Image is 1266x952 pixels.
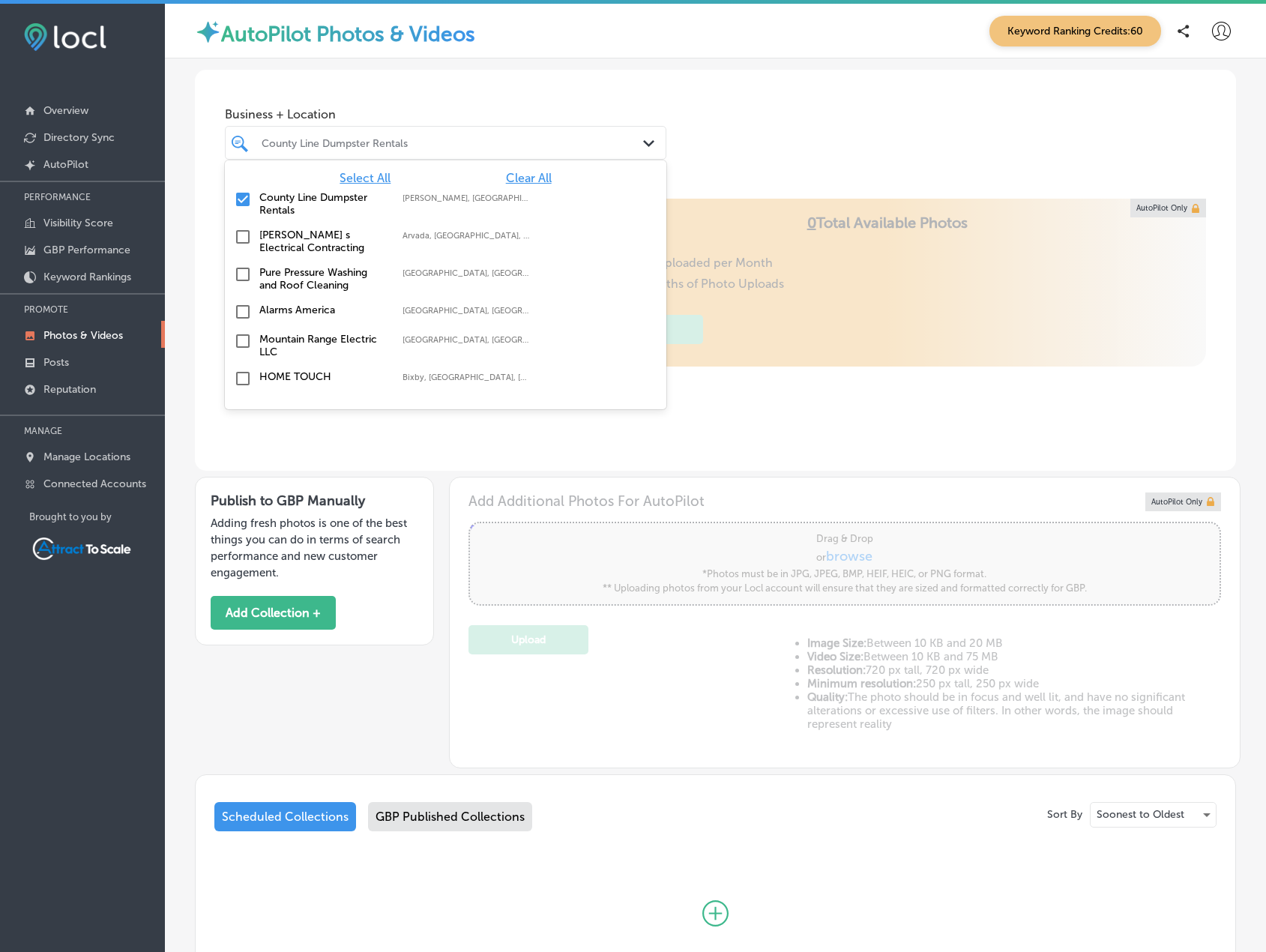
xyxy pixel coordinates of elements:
[403,306,531,316] label: Atlanta, GA, USA | Cobb County, GA, USA | Dawson, GA 39842, USA | Fayetteville, GA, USA | Clayton...
[225,107,666,121] span: Business + Location
[195,19,221,45] img: autopilot-icon
[340,171,391,185] span: Select All
[259,191,388,217] label: County Line Dumpster Rentals
[403,193,531,203] label: Hiram, GA, USA | Dallas, GA, USA | Acworth, GA, USA | Kennesaw, GA, USA | Cobb County, GA, USA | ...
[43,244,130,256] p: GBP Performance
[43,383,96,396] p: Reputation
[259,266,388,292] label: Pure Pressure Washing and Roof Cleaning
[989,16,1161,46] span: Keyword Ranking Credits: 60
[403,231,531,241] label: Arvada, CO, USA | Denver, CO, USA | Littleton, CO, USA | Broomfield, CO, USA | Louisville, CO, US...
[24,23,106,51] img: fda3e92497d09a02dc62c9cd864e3231.png
[43,356,69,369] p: Posts
[259,333,388,358] label: Mountain Range Electric LLC
[262,136,645,149] div: County Line Dumpster Rentals
[43,451,130,463] p: Manage Locations
[43,104,88,117] p: Overview
[1097,807,1184,822] p: Soonest to Oldest
[368,802,532,831] div: GBP Published Collections
[211,596,336,630] button: Add Collection +
[43,158,88,171] p: AutoPilot
[29,511,165,522] p: Brought to you by
[43,131,115,144] p: Directory Sync
[211,492,418,509] h3: Publish to GBP Manually
[211,515,418,581] p: Adding fresh photos is one of the best things you can do in terms of search performance and new c...
[29,534,134,563] img: Attract To Scale
[1091,803,1216,827] div: Soonest to Oldest
[403,335,531,345] label: Denver, CO, USA | Brighton, CO, USA | Thornton, CO, USA
[403,268,531,278] label: Cobb County, GA, USA | Cherokee County, GA, USA | Paulding County, GA, USA
[259,304,388,316] label: Alarms America
[43,217,113,229] p: Visibility Score
[43,329,123,342] p: Photos & Videos
[221,22,475,46] label: AutoPilot Photos & Videos
[259,370,388,396] label: HOME TOUCH ELECTRICIANS
[1047,808,1082,821] p: Sort By
[43,477,146,490] p: Connected Accounts
[403,373,531,382] label: Bixby, OK, USA | Jenks, OK, USA | Tulsa, OK, USA | Coweta, OK, USA | Owasso, OK, USA | Sapulpa, O...
[506,171,552,185] span: Clear All
[43,271,131,283] p: Keyword Rankings
[259,229,388,254] label: Leyva s Electrical Contracting
[214,802,356,831] div: Scheduled Collections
